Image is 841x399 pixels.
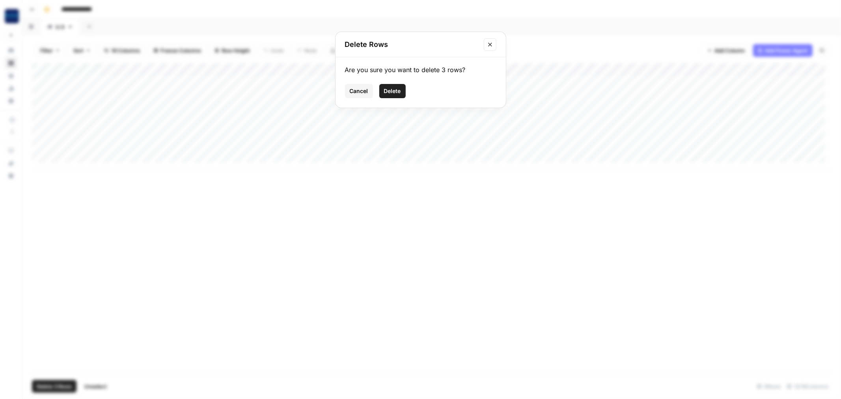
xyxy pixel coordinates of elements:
button: Close modal [484,38,496,51]
div: Are you sure you want to delete 3 rows? [345,65,496,75]
span: Cancel [350,87,368,95]
h2: Delete Rows [345,39,479,50]
span: Delete [384,87,401,95]
button: Delete [379,84,406,98]
button: Cancel [345,84,373,98]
